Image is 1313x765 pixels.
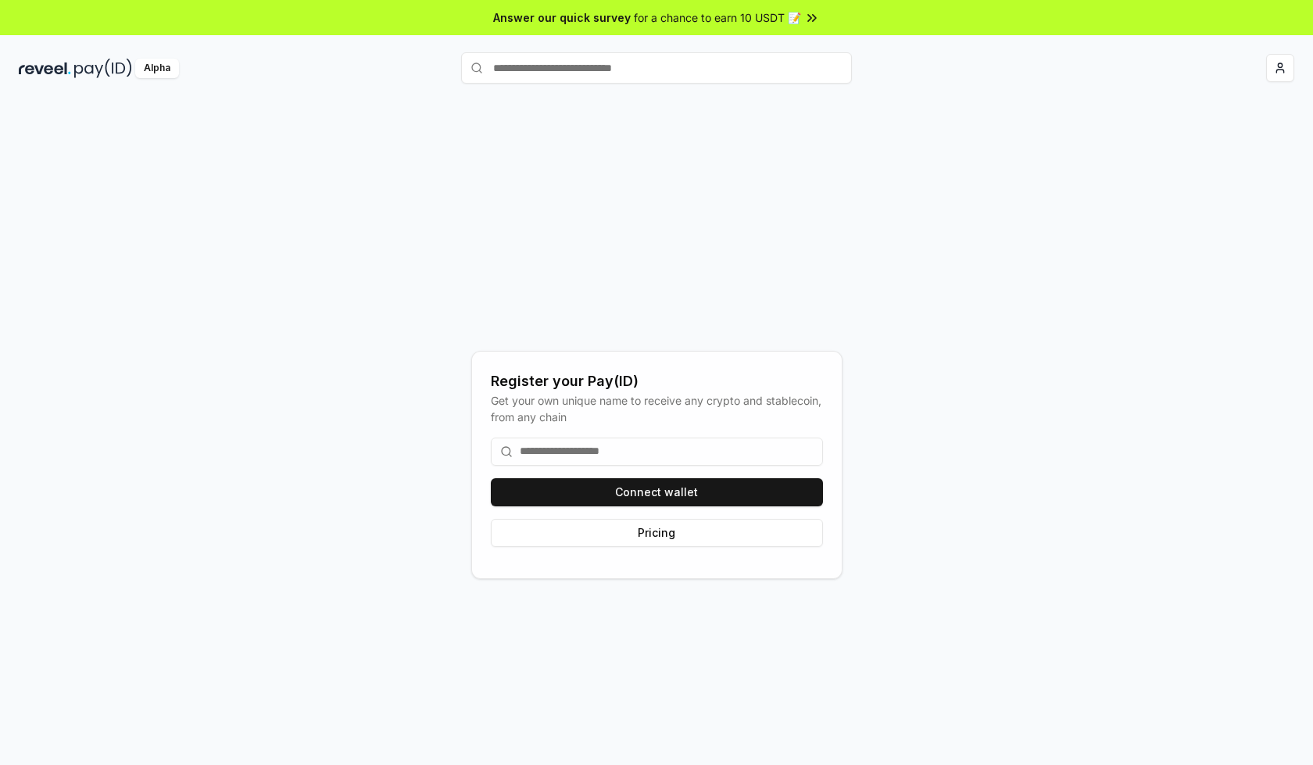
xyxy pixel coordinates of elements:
[491,478,823,506] button: Connect wallet
[74,59,132,78] img: pay_id
[634,9,801,26] span: for a chance to earn 10 USDT 📝
[135,59,179,78] div: Alpha
[19,59,71,78] img: reveel_dark
[491,519,823,547] button: Pricing
[491,392,823,425] div: Get your own unique name to receive any crypto and stablecoin, from any chain
[491,370,823,392] div: Register your Pay(ID)
[493,9,631,26] span: Answer our quick survey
